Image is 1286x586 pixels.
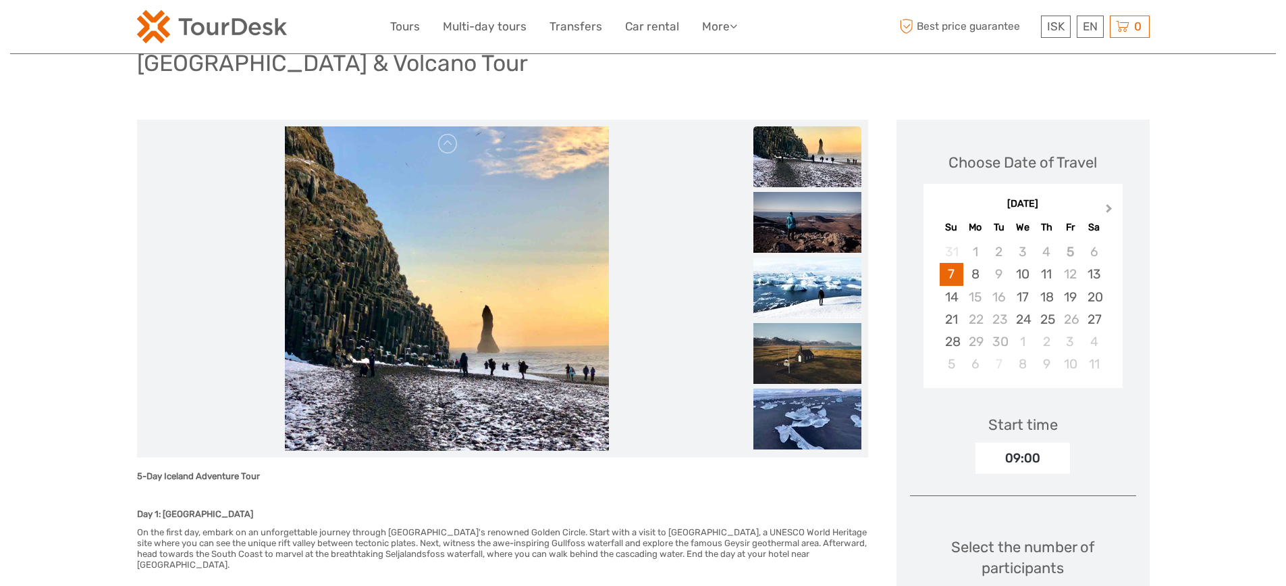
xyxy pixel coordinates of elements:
[137,471,260,481] strong: 5-Day Iceland Adventure Tour
[1100,201,1121,222] button: Next Month
[1011,353,1034,375] div: Choose Wednesday, October 8th, 2025
[940,353,963,375] div: Choose Sunday, October 5th, 2025
[975,443,1070,474] div: 09:00
[1059,241,1082,263] div: Not available Friday, September 5th, 2025
[753,323,861,384] img: e189d915395b49ed9b7c3e828246eb88_slider_thumbnail.jpeg
[963,353,987,375] div: Choose Monday, October 6th, 2025
[753,389,861,449] img: 798d371bfda3416391a53305052d2467_slider_thumbnail.jpeg
[940,331,963,353] div: Choose Sunday, September 28th, 2025
[1035,241,1059,263] div: Not available Thursday, September 4th, 2025
[928,241,1118,375] div: month 2025-09
[896,16,1038,38] span: Best price guarantee
[987,353,1011,375] div: Not available Tuesday, October 7th, 2025
[1082,331,1106,353] div: Choose Saturday, October 4th, 2025
[1059,331,1082,353] div: Choose Friday, October 3rd, 2025
[137,509,253,519] strong: Day 1: [GEOGRAPHIC_DATA]
[285,126,609,451] img: a1c58e6059744ed7b7998b9e0ffb39e1_main_slider.jpeg
[137,527,868,570] h6: On the first day, embark on an unforgettable journey through [GEOGRAPHIC_DATA]'s renowned Golden ...
[940,286,963,308] div: Choose Sunday, September 14th, 2025
[1059,263,1082,285] div: Not available Friday, September 12th, 2025
[1059,286,1082,308] div: Choose Friday, September 19th, 2025
[1011,331,1034,353] div: Choose Wednesday, October 1st, 2025
[1132,20,1144,33] span: 0
[1082,241,1106,263] div: Not available Saturday, September 6th, 2025
[550,17,602,36] a: Transfers
[753,126,861,187] img: a1c58e6059744ed7b7998b9e0ffb39e1_slider_thumbnail.jpeg
[963,331,987,353] div: Not available Monday, September 29th, 2025
[443,17,527,36] a: Multi-day tours
[753,192,861,253] img: 5418c09749e943e89440ce9f8bde592a_slider_thumbnail.jpeg
[1035,353,1059,375] div: Choose Thursday, October 9th, 2025
[948,152,1097,173] div: Choose Date of Travel
[137,10,287,43] img: 120-15d4194f-c635-41b9-a512-a3cb382bfb57_logo_small.png
[1077,16,1104,38] div: EN
[155,21,171,37] button: Open LiveChat chat widget
[1035,286,1059,308] div: Choose Thursday, September 18th, 2025
[1082,286,1106,308] div: Choose Saturday, September 20th, 2025
[702,17,737,36] a: More
[987,286,1011,308] div: Not available Tuesday, September 16th, 2025
[963,263,987,285] div: Choose Monday, September 8th, 2025
[987,308,1011,331] div: Not available Tuesday, September 23rd, 2025
[1059,308,1082,331] div: Not available Friday, September 26th, 2025
[1082,218,1106,237] div: Sa
[1082,263,1106,285] div: Choose Saturday, September 13th, 2025
[1059,218,1082,237] div: Fr
[1011,308,1034,331] div: Choose Wednesday, September 24th, 2025
[1011,218,1034,237] div: We
[1035,331,1059,353] div: Choose Thursday, October 2nd, 2025
[940,263,963,285] div: Choose Sunday, September 7th, 2025
[1059,353,1082,375] div: Choose Friday, October 10th, 2025
[940,308,963,331] div: Choose Sunday, September 21st, 2025
[1035,308,1059,331] div: Choose Thursday, September 25th, 2025
[1035,218,1059,237] div: Th
[1011,263,1034,285] div: Choose Wednesday, September 10th, 2025
[753,258,861,318] img: 1d87a58ea8b3431a8ea133460b9c299d_slider_thumbnail.jpeg
[963,286,987,308] div: Not available Monday, September 15th, 2025
[988,414,1058,435] div: Start time
[1011,241,1034,263] div: Not available Wednesday, September 3rd, 2025
[963,241,987,263] div: Not available Monday, September 1st, 2025
[1035,263,1059,285] div: Choose Thursday, September 11th, 2025
[987,331,1011,353] div: Not available Tuesday, September 30th, 2025
[1082,353,1106,375] div: Choose Saturday, October 11th, 2025
[625,17,679,36] a: Car rental
[987,263,1011,285] div: Not available Tuesday, September 9th, 2025
[1047,20,1065,33] span: ISK
[940,241,963,263] div: Not available Sunday, August 31st, 2025
[19,24,153,34] p: We're away right now. Please check back later!
[1011,286,1034,308] div: Choose Wednesday, September 17th, 2025
[1082,308,1106,331] div: Choose Saturday, September 27th, 2025
[987,241,1011,263] div: Not available Tuesday, September 2nd, 2025
[963,218,987,237] div: Mo
[923,197,1123,212] div: [DATE]
[987,218,1011,237] div: Tu
[963,308,987,331] div: Not available Monday, September 22nd, 2025
[390,17,420,36] a: Tours
[940,218,963,237] div: Su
